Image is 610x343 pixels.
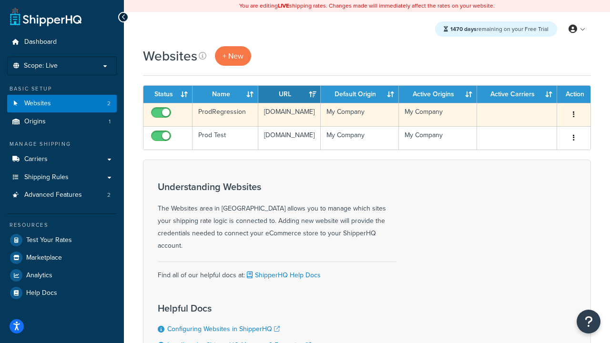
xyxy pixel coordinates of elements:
[7,33,117,51] a: Dashboard
[107,100,111,108] span: 2
[193,86,258,103] th: Name: activate to sort column ascending
[158,303,329,313] h3: Helpful Docs
[24,62,58,70] span: Scope: Live
[399,103,477,126] td: My Company
[109,118,111,126] span: 1
[7,95,117,112] a: Websites 2
[24,155,48,163] span: Carriers
[278,1,289,10] b: LIVE
[26,254,62,262] span: Marketplace
[7,232,117,249] a: Test Your Rates
[7,113,117,131] li: Origins
[7,186,117,204] li: Advanced Features
[26,236,72,244] span: Test Your Rates
[167,324,280,334] a: Configuring Websites in ShipperHQ
[7,284,117,302] a: Help Docs
[7,267,117,284] a: Analytics
[24,100,51,108] span: Websites
[435,21,557,37] div: remaining on your Free Trial
[7,221,117,229] div: Resources
[245,270,321,280] a: ShipperHQ Help Docs
[7,140,117,148] div: Manage Shipping
[24,118,46,126] span: Origins
[107,191,111,199] span: 2
[7,186,117,204] a: Advanced Features 2
[7,151,117,168] a: Carriers
[258,103,321,126] td: [DOMAIN_NAME]
[26,272,52,280] span: Analytics
[258,126,321,150] td: [DOMAIN_NAME]
[258,86,321,103] th: URL: activate to sort column ascending
[158,182,396,192] h3: Understanding Websites
[450,25,477,33] strong: 1470 days
[143,47,197,65] h1: Websites
[223,50,244,61] span: + New
[143,86,193,103] th: Status: activate to sort column ascending
[321,86,399,103] th: Default Origin: activate to sort column ascending
[7,85,117,93] div: Basic Setup
[24,38,57,46] span: Dashboard
[399,86,477,103] th: Active Origins: activate to sort column ascending
[7,169,117,186] a: Shipping Rules
[26,289,57,297] span: Help Docs
[24,191,82,199] span: Advanced Features
[193,126,258,150] td: Prod Test
[158,182,396,252] div: The Websites area in [GEOGRAPHIC_DATA] allows you to manage which sites your shipping rate logic ...
[24,173,69,182] span: Shipping Rules
[399,126,477,150] td: My Company
[321,103,399,126] td: My Company
[7,249,117,266] a: Marketplace
[7,95,117,112] li: Websites
[193,103,258,126] td: ProdRegression
[557,86,590,103] th: Action
[215,46,251,66] a: + New
[577,310,600,333] button: Open Resource Center
[321,126,399,150] td: My Company
[10,7,81,26] a: ShipperHQ Home
[7,113,117,131] a: Origins 1
[158,262,396,282] div: Find all of our helpful docs at:
[477,86,557,103] th: Active Carriers: activate to sort column ascending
